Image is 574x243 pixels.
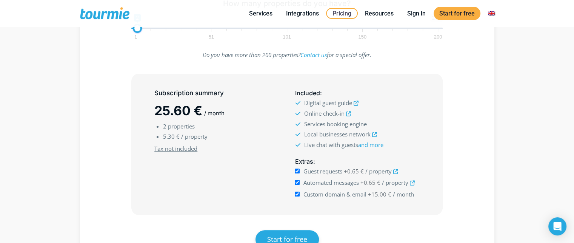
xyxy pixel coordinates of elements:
u: Tax not included [154,145,197,152]
span: 1 [133,35,138,39]
h5: Subscription summary [154,88,279,98]
span: Included [295,89,320,97]
span: 200 [433,35,443,39]
a: Integrations [280,9,325,18]
span: / property [382,179,408,186]
span: Automated messages [303,179,359,186]
span: / property [181,133,208,140]
a: and more [358,141,383,149]
span: 150 [357,35,368,39]
span: Live chat with guests [304,141,383,149]
span: +0.65 € [344,167,364,175]
span: +15.00 € [368,190,391,198]
span: Custom domain & email [303,190,366,198]
h5: : [295,157,419,166]
a: Pricing [326,8,358,19]
span: Extras [295,158,313,165]
span: Local businesses network [304,130,370,138]
span: / month [393,190,414,198]
p: Do you have more than 200 properties? for a special offer. [131,50,443,60]
span: +0.65 € [360,179,380,186]
a: Start for free [434,7,480,20]
span: Services booking engine [304,120,366,128]
span: Online check-in [304,110,344,117]
a: Services [243,9,278,18]
span: Digital guest guide [304,99,352,107]
span: properties [168,122,195,130]
span: 5.30 € [163,133,180,140]
span: / property [365,167,392,175]
a: Contact us [300,51,327,59]
span: Guest requests [303,167,342,175]
span: 25.60 € [154,103,202,118]
a: Switch to [483,9,501,18]
h5: : [295,88,419,98]
a: Resources [359,9,399,18]
div: Open Intercom Messenger [548,217,566,235]
span: / month [204,110,225,117]
a: Sign in [402,9,431,18]
span: 101 [282,35,292,39]
span: 51 [208,35,215,39]
span: 2 [163,122,166,130]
